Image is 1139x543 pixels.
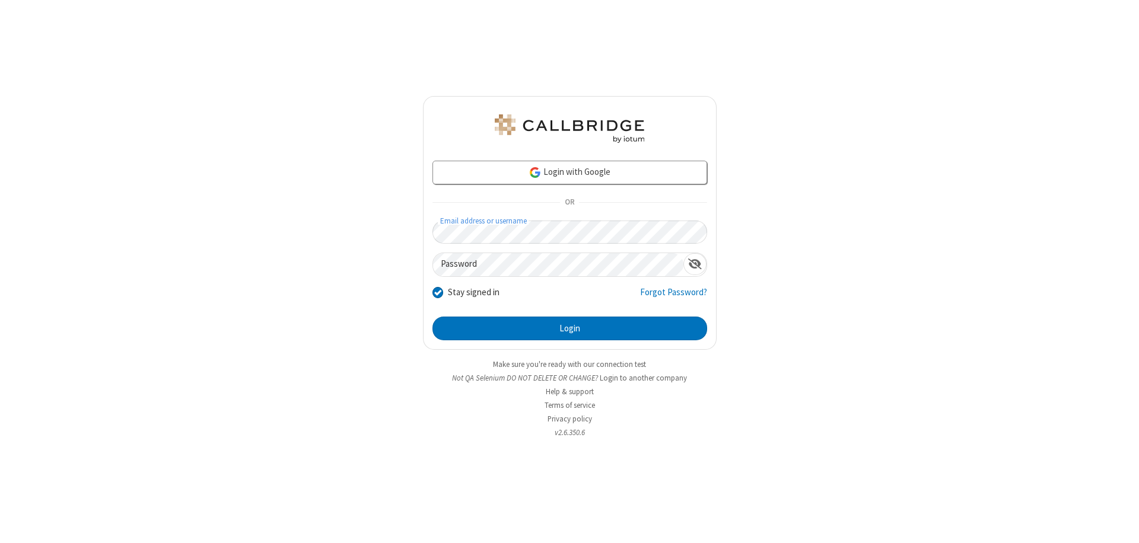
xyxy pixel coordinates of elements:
a: Help & support [546,387,594,397]
li: v2.6.350.6 [423,427,717,438]
a: Login with Google [432,161,707,184]
span: OR [560,194,579,211]
li: Not QA Selenium DO NOT DELETE OR CHANGE? [423,372,717,384]
img: QA Selenium DO NOT DELETE OR CHANGE [492,114,647,143]
a: Privacy policy [548,414,592,424]
input: Password [433,253,683,276]
button: Login to another company [600,372,687,384]
a: Make sure you're ready with our connection test [493,359,646,369]
button: Login [432,317,707,340]
label: Stay signed in [448,286,499,299]
a: Terms of service [545,400,595,410]
input: Email address or username [432,221,707,244]
div: Show password [683,253,707,275]
img: google-icon.png [529,166,542,179]
a: Forgot Password? [640,286,707,308]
